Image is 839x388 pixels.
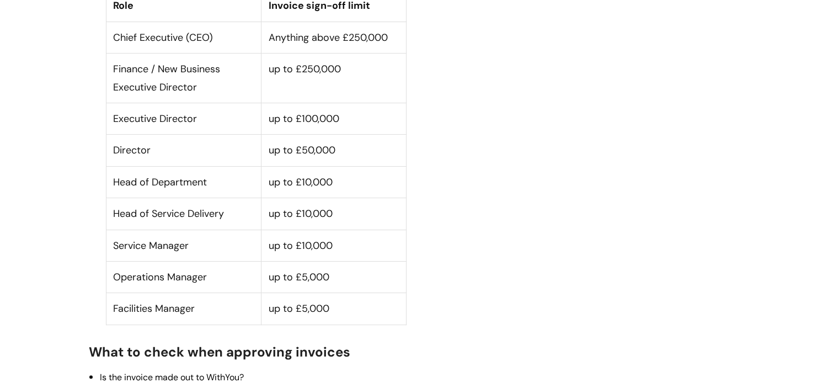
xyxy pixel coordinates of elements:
td: up to £100,000 [261,103,407,135]
td: up to £5,000 [261,293,407,325]
td: up to £10,000 [261,166,407,198]
td: Anything above £250,000 [261,22,407,53]
td: Service Manager [106,230,261,261]
td: Chief Executive (CEO) [106,22,261,53]
td: Director [106,135,261,166]
td: Head of Department [106,166,261,198]
td: up to £10,000 [261,230,407,261]
td: up to £10,000 [261,198,407,230]
td: Operations Manager [106,261,261,293]
td: Executive Director [106,103,261,135]
td: Finance / New Business Executive Director [106,54,261,103]
span: Is the invoice made out to WithYou? [100,371,244,383]
td: up to £250,000 [261,54,407,103]
td: up to £50,000 [261,135,407,166]
td: up to £5,000 [261,261,407,293]
td: Head of Service Delivery [106,198,261,230]
span: What to check when approving invoices [89,343,350,360]
td: Facilities Manager [106,293,261,325]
